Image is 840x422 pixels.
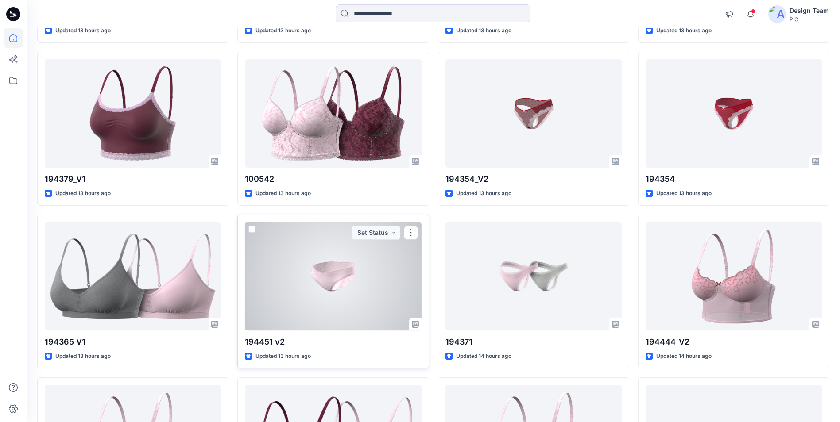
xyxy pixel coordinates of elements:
p: 194371 [445,336,622,348]
p: 194444_V2 [646,336,822,348]
div: Design Team [790,5,829,16]
p: Updated 14 hours ago [456,352,511,361]
p: 194365 V1 [45,336,221,348]
a: 194451 v2 [245,222,421,330]
p: Updated 13 hours ago [656,189,712,198]
p: 194451 v2 [245,336,421,348]
p: Updated 13 hours ago [456,26,511,35]
img: avatar [768,5,786,23]
p: Updated 13 hours ago [255,26,311,35]
p: Updated 13 hours ago [456,189,511,198]
a: 194365 V1 [45,222,221,330]
p: 100542 [245,173,421,185]
p: 194354_V2 [445,173,622,185]
p: 194354 [646,173,822,185]
p: Updated 13 hours ago [55,26,111,35]
p: Updated 13 hours ago [55,189,111,198]
a: 100542 [245,59,421,168]
p: Updated 13 hours ago [255,189,311,198]
p: Updated 13 hours ago [255,352,311,361]
a: 194379_V1 [45,59,221,168]
p: Updated 13 hours ago [656,26,712,35]
p: 194379_V1 [45,173,221,185]
a: 194354_V2 [445,59,622,168]
a: 194354 [646,59,822,168]
div: PIC [790,16,829,23]
a: 194371 [445,222,622,330]
a: 194444_V2 [646,222,822,330]
p: Updated 13 hours ago [55,352,111,361]
p: Updated 14 hours ago [656,352,712,361]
